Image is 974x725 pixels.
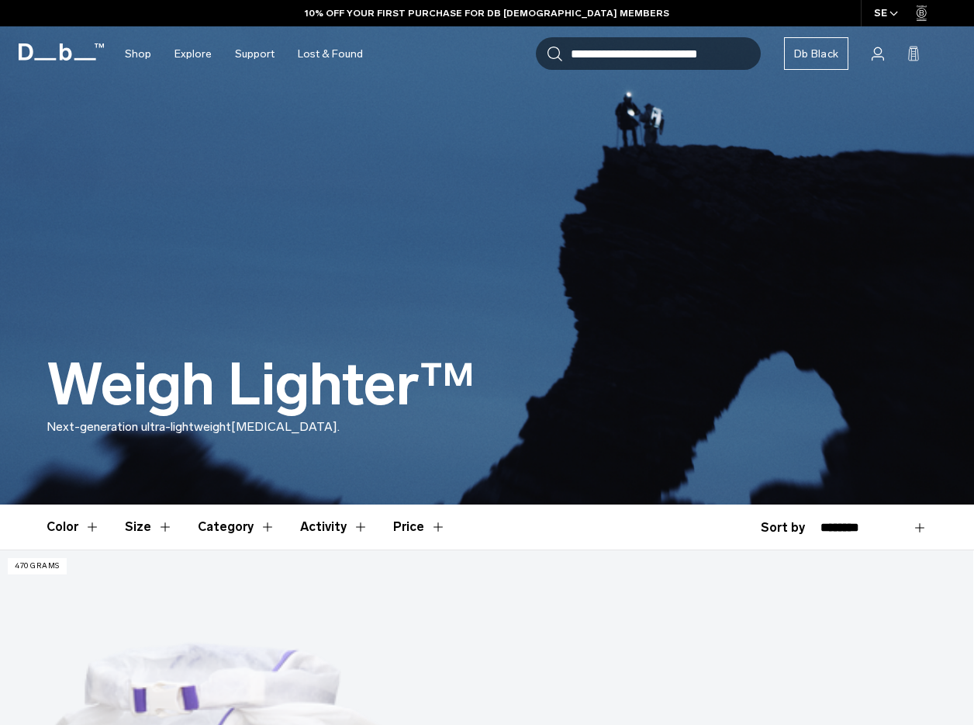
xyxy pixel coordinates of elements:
[235,26,275,82] a: Support
[298,26,363,82] a: Lost & Found
[393,505,446,550] button: Toggle Price
[305,6,669,20] a: 10% OFF YOUR FIRST PURCHASE FOR DB [DEMOGRAPHIC_DATA] MEMBERS
[47,419,231,434] span: Next-generation ultra-lightweight
[47,505,100,550] button: Toggle Filter
[784,37,848,70] a: Db Black
[231,419,340,434] span: [MEDICAL_DATA].
[47,353,475,418] h1: Weigh Lighter™
[300,505,368,550] button: Toggle Filter
[174,26,212,82] a: Explore
[113,26,375,82] nav: Main Navigation
[125,26,151,82] a: Shop
[8,558,67,574] p: 470 grams
[198,505,275,550] button: Toggle Filter
[125,505,173,550] button: Toggle Filter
